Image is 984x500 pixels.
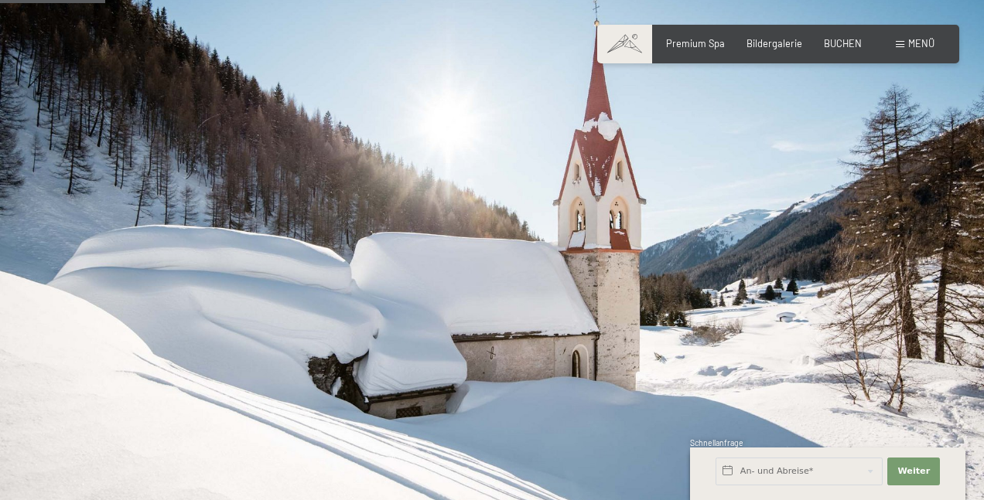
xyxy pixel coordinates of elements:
span: Menü [908,37,934,49]
span: Weiter [897,465,930,478]
a: Bildergalerie [747,37,802,49]
button: Weiter [887,457,940,485]
a: Premium Spa [666,37,725,49]
a: BUCHEN [824,37,862,49]
span: Schnellanfrage [690,438,743,447]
